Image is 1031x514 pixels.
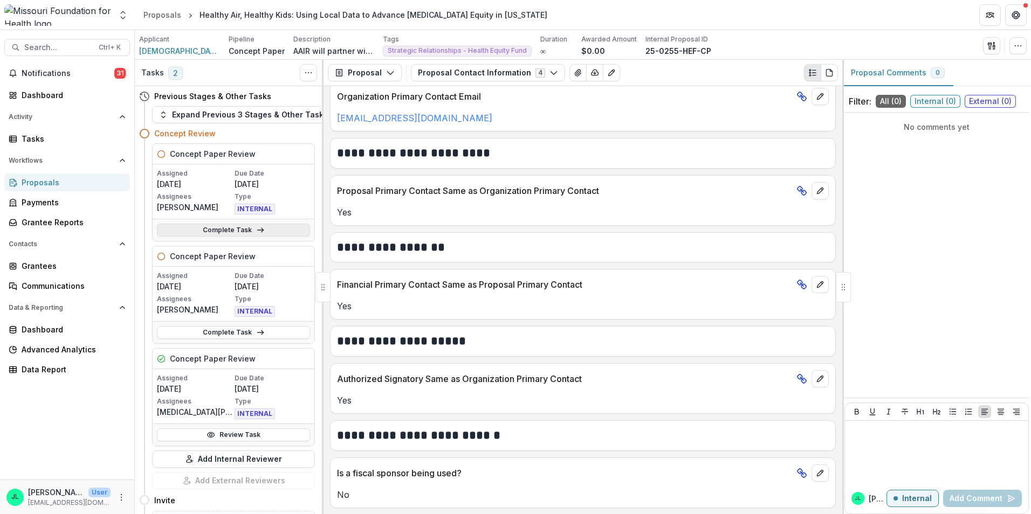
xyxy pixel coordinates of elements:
[22,69,114,78] span: Notifications
[4,108,130,126] button: Open Activity
[4,39,130,56] button: Search...
[4,65,130,82] button: Notifications31
[898,405,911,418] button: Strike
[170,251,256,262] h5: Concept Paper Review
[812,182,829,199] button: edit
[855,496,861,501] div: Jessi LaRose
[812,88,829,105] button: edit
[581,34,637,44] p: Awarded Amount
[842,60,953,86] button: Proposal Comments
[141,68,164,78] h3: Tasks
[157,281,232,292] p: [DATE]
[882,405,895,418] button: Italicize
[235,281,310,292] p: [DATE]
[88,488,111,497] p: User
[157,192,232,202] p: Assignees
[383,34,399,44] p: Tags
[152,450,315,468] button: Add Internal Reviewer
[28,487,84,498] p: [PERSON_NAME]
[229,45,285,57] p: Concept Paper
[821,64,838,81] button: PDF view
[235,192,310,202] p: Type
[139,34,169,44] p: Applicant
[157,326,310,339] a: Complete Task
[9,304,115,311] span: Data & Reporting
[1010,405,1023,418] button: Align Right
[229,34,255,44] p: Pipeline
[11,494,19,501] div: Jessi LaRose
[849,95,871,108] p: Filter:
[337,488,829,501] p: No
[4,235,130,253] button: Open Contacts
[154,128,216,139] h4: Concept Review
[337,206,829,219] p: Yes
[4,193,130,211] a: Payments
[22,217,121,228] div: Grantee Reports
[157,224,310,237] a: Complete Task
[168,67,183,80] span: 2
[235,294,310,304] p: Type
[979,4,1001,26] button: Partners
[540,34,567,44] p: Duration
[157,428,310,441] a: Review Task
[22,364,121,375] div: Data Report
[152,472,315,489] button: Add External Reviewers
[114,68,126,79] span: 31
[22,344,121,355] div: Advanced Analytics
[804,64,821,81] button: Plaintext view
[914,405,927,418] button: Heading 1
[97,41,123,53] div: Ctrl + K
[4,173,130,191] a: Proposals
[849,121,1025,133] p: No comments yet
[9,113,115,121] span: Activity
[645,34,708,44] p: Internal Proposal ID
[4,130,130,148] a: Tasks
[4,341,130,358] a: Advanced Analytics
[645,45,711,57] p: 25-0255-HEF-CP
[4,299,130,316] button: Open Data & Reporting
[337,394,829,407] p: Yes
[4,360,130,378] a: Data Report
[4,321,130,338] a: Dashboard
[902,494,932,503] p: Internal
[886,490,939,507] button: Internal
[22,324,121,335] div: Dashboard
[22,133,121,144] div: Tasks
[22,260,121,272] div: Grantees
[293,45,374,57] p: AAIR will partner with school districts, air quality organizations, and [US_STATE][GEOGRAPHIC_DAT...
[139,7,185,23] a: Proposals
[328,64,402,81] button: Proposal
[235,271,310,281] p: Due Date
[569,64,587,81] button: View Attached Files
[28,498,111,508] p: [EMAIL_ADDRESS][DOMAIN_NAME]
[337,467,792,480] p: Is a fiscal sponsor being used?
[540,45,546,57] p: ∞
[4,257,130,275] a: Grantees
[157,202,232,213] p: [PERSON_NAME]
[235,204,275,214] span: INTERNAL
[978,405,991,418] button: Align Left
[170,148,256,159] h5: Concept Paper Review
[154,91,271,102] h4: Previous Stages & Other Tasks
[812,370,829,387] button: edit
[4,86,130,104] a: Dashboard
[411,64,565,81] button: Proposal Contact Information4
[154,495,175,506] h4: Invite
[812,276,829,293] button: edit
[337,90,792,103] p: Organization Primary Contact Email
[235,397,310,406] p: Type
[235,169,310,178] p: Due Date
[994,405,1007,418] button: Align Center
[157,397,232,406] p: Assignees
[9,157,115,164] span: Workflows
[603,64,620,81] button: Edit as form
[157,169,232,178] p: Assigned
[200,9,547,20] div: Healthy Air, Healthy Kids: Using Local Data to Advance [MEDICAL_DATA] Equity in [US_STATE]
[293,34,331,44] p: Description
[930,405,943,418] button: Heading 2
[337,372,792,385] p: Authorized Signatory Same as Organization Primary Contact
[1005,4,1027,26] button: Get Help
[337,300,829,312] p: Yes
[962,405,975,418] button: Ordered List
[157,373,232,383] p: Assigned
